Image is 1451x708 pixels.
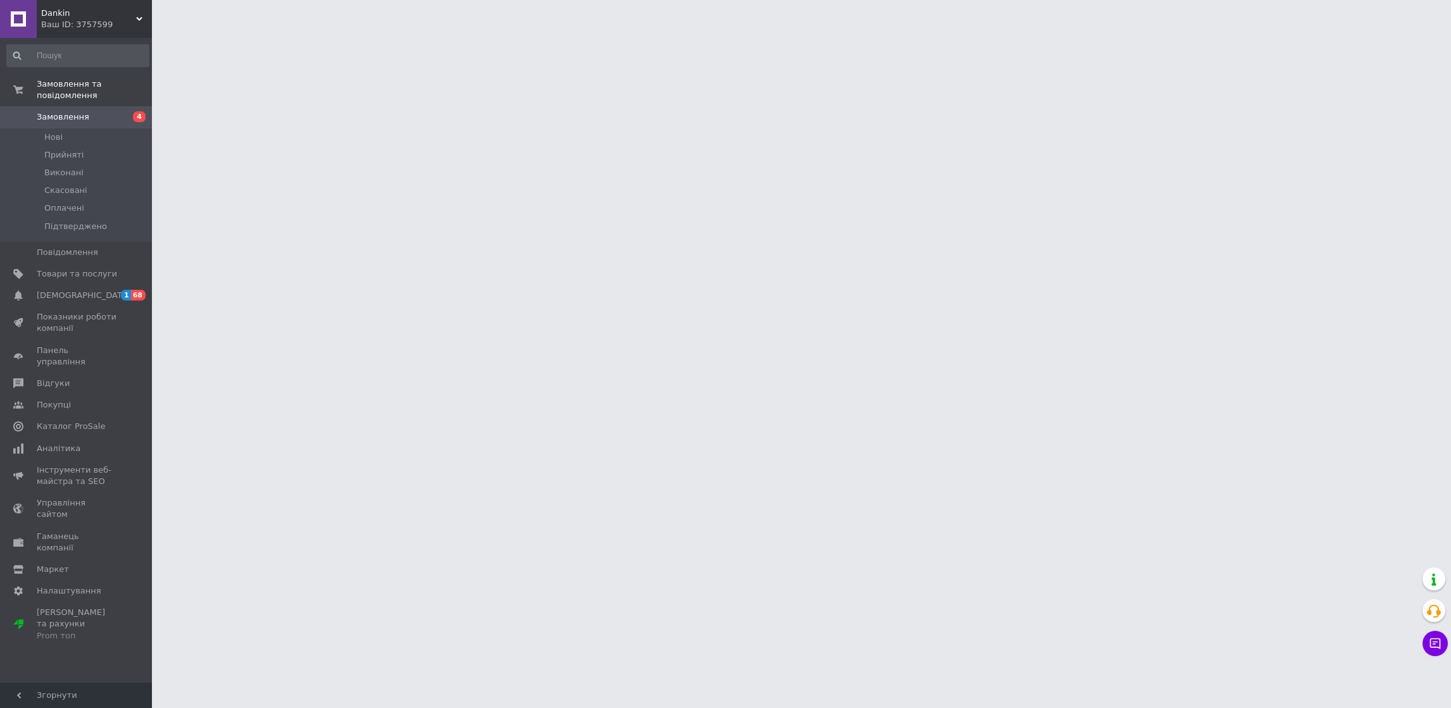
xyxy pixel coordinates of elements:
input: Пошук [6,44,149,67]
span: Відгуки [37,378,70,389]
span: Показники роботи компанії [37,311,117,334]
span: [PERSON_NAME] та рахунки [37,607,117,642]
span: 4 [133,111,146,122]
div: Ваш ID: 3757599 [41,19,152,30]
span: Оплачені [44,202,84,214]
span: Замовлення [37,111,89,123]
span: Маркет [37,564,69,575]
span: Прийняті [44,149,84,161]
div: Prom топ [37,630,117,642]
span: Аналітика [37,443,80,454]
span: 68 [131,290,146,301]
span: Гаманець компанії [37,531,117,554]
span: Покупці [37,399,71,411]
span: Підтверджено [44,221,107,232]
span: Інструменти веб-майстра та SEO [37,464,117,487]
span: Виконані [44,167,84,178]
span: [DEMOGRAPHIC_DATA] [37,290,130,301]
span: Скасовані [44,185,87,196]
span: Налаштування [37,585,101,597]
span: Замовлення та повідомлення [37,78,152,101]
span: Каталог ProSale [37,421,105,432]
span: Управління сайтом [37,497,117,520]
button: Чат з покупцем [1423,631,1448,656]
span: Dankin [41,8,136,19]
span: Нові [44,132,63,143]
span: 1 [121,290,131,301]
span: Панель управління [37,345,117,368]
span: Товари та послуги [37,268,117,280]
span: Повідомлення [37,247,98,258]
